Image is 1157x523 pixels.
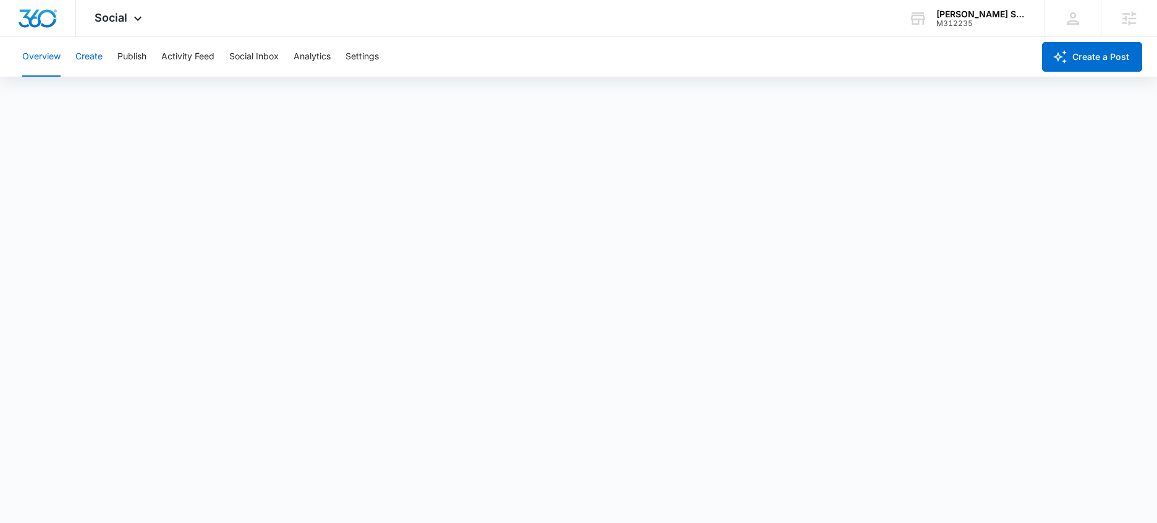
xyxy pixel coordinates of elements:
button: Create a Post [1042,42,1142,72]
button: Settings [345,37,379,77]
button: Create [75,37,103,77]
span: Social [95,11,127,24]
button: Publish [117,37,146,77]
button: Social Inbox [229,37,279,77]
div: account id [936,19,1027,28]
div: account name [936,9,1027,19]
button: Overview [22,37,61,77]
button: Activity Feed [161,37,214,77]
button: Analytics [294,37,331,77]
